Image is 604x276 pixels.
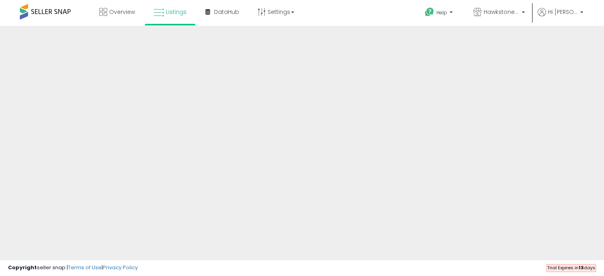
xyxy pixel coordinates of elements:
a: Privacy Policy [103,264,138,271]
div: seller snap | | [8,264,138,272]
span: Listings [166,8,187,16]
b: 13 [579,264,584,271]
span: Trial Expires in days [547,264,595,271]
span: Hi [PERSON_NAME] [548,8,578,16]
a: Terms of Use [68,264,102,271]
i: Get Help [425,7,434,17]
span: DataHub [214,8,239,16]
a: Help [419,1,461,26]
strong: Copyright [8,264,37,271]
a: Hi [PERSON_NAME] [538,8,583,26]
span: Hawkstone Supply [484,8,519,16]
span: Overview [109,8,135,16]
span: Help [436,9,447,16]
